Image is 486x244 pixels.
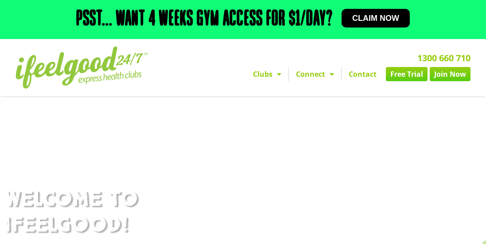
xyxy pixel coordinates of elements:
a: Claim now [342,9,410,28]
h1: WELCOME TO IFEELGOOD! [4,187,482,238]
h2: Psst... Want 4 weeks gym access for $1/day? [76,9,333,30]
a: Contact [342,67,384,81]
nav: Menu [178,67,470,81]
a: Connect [289,67,341,81]
a: Free Trial [386,67,428,81]
a: Clubs [246,67,288,81]
span: Claim now [352,14,399,22]
a: 1300 660 710 [417,52,470,64]
a: Join Now [430,67,470,81]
